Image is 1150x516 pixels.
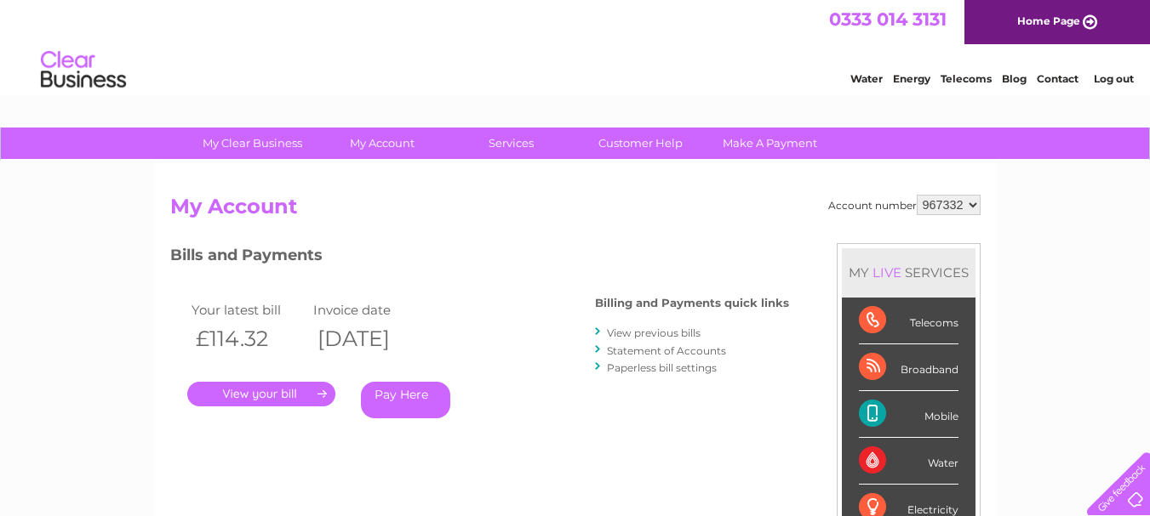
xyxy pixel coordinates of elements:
th: [DATE] [309,321,432,356]
a: Statement of Accounts [607,344,726,357]
a: 0333 014 3131 [829,9,947,30]
td: Your latest bill [187,298,310,321]
div: Clear Business is a trading name of Verastar Limited (registered in [GEOGRAPHIC_DATA] No. 3667643... [174,9,978,82]
a: Services [441,128,581,159]
div: MY SERVICES [842,248,975,297]
div: LIVE [869,264,905,281]
a: My Clear Business [182,128,323,159]
div: Mobile [859,391,958,438]
h4: Billing and Payments quick links [595,297,789,309]
div: Telecoms [859,298,958,344]
h3: Bills and Payments [170,243,789,273]
div: Account number [828,195,981,215]
a: View previous bills [607,326,701,339]
a: Paperless bill settings [607,361,717,374]
a: . [187,382,335,406]
a: Telecoms [941,72,992,85]
a: Energy [893,72,930,85]
a: Log out [1094,72,1134,85]
a: Make A Payment [700,128,840,159]
h2: My Account [170,195,981,227]
div: Water [859,438,958,485]
a: Water [850,72,883,85]
div: Broadband [859,344,958,391]
a: Pay Here [361,382,450,418]
img: logo.png [40,44,127,96]
a: Contact [1037,72,1078,85]
a: My Account [312,128,452,159]
a: Blog [1002,72,1027,85]
th: £114.32 [187,321,310,356]
a: Customer Help [570,128,711,159]
td: Invoice date [309,298,432,321]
